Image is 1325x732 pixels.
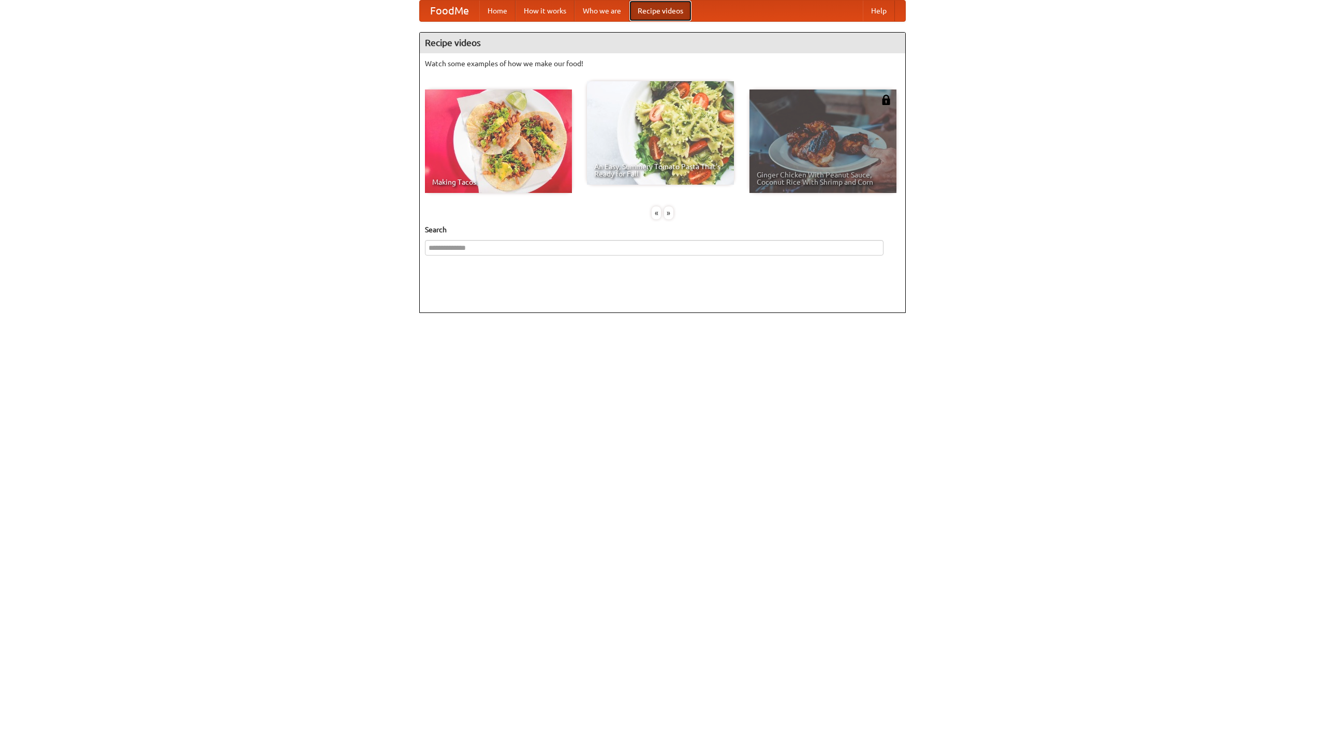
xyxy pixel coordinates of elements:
a: Home [479,1,516,21]
a: Help [863,1,895,21]
h5: Search [425,225,900,235]
div: » [664,206,673,219]
span: Making Tacos [432,178,565,186]
h4: Recipe videos [420,33,905,53]
a: How it works [516,1,575,21]
span: An Easy, Summery Tomato Pasta That's Ready for Fall [594,163,727,177]
a: Making Tacos [425,89,572,193]
img: 483408.png [881,95,891,105]
div: « [652,206,661,219]
p: Watch some examples of how we make our food! [425,58,900,69]
a: FoodMe [420,1,479,21]
a: Who we are [575,1,629,21]
a: Recipe videos [629,1,691,21]
a: An Easy, Summery Tomato Pasta That's Ready for Fall [587,81,734,185]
